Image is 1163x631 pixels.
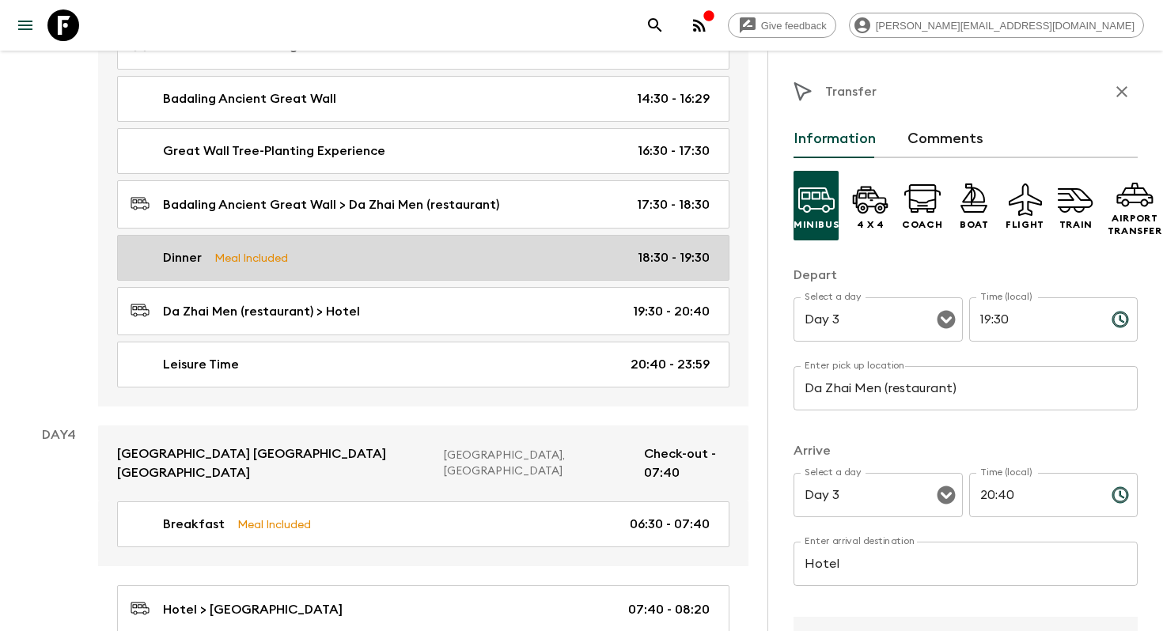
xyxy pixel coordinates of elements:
p: Transfer [825,82,877,101]
p: 18:30 - 19:30 [638,248,710,267]
a: [GEOGRAPHIC_DATA] [GEOGRAPHIC_DATA] [GEOGRAPHIC_DATA][GEOGRAPHIC_DATA], [GEOGRAPHIC_DATA]Check-ou... [98,425,748,501]
button: Comments [907,120,983,158]
input: hh:mm [969,473,1099,517]
label: Time (local) [980,290,1032,304]
p: 06:30 - 07:40 [630,515,710,534]
p: Leisure Time [163,355,239,374]
p: 4 x 4 [857,218,885,231]
p: 07:40 - 08:20 [628,600,710,619]
p: Airport Transfer [1108,212,1162,237]
a: Great Wall Tree-Planting Experience16:30 - 17:30 [117,128,729,174]
p: Flight [1006,218,1044,231]
p: Arrive [794,441,1138,460]
span: [PERSON_NAME][EMAIL_ADDRESS][DOMAIN_NAME] [867,20,1143,32]
p: Badaling Ancient Great Wall [163,89,336,108]
span: Give feedback [752,20,835,32]
p: 19:30 - 20:40 [633,302,710,321]
label: Select a day [805,466,861,479]
p: Badaling Ancient Great Wall > Da Zhai Men (restaurant) [163,195,499,214]
button: Choose time, selected time is 7:30 PM [1104,304,1136,335]
p: [GEOGRAPHIC_DATA], [GEOGRAPHIC_DATA] [444,448,631,479]
p: Check-out - 07:40 [644,444,729,482]
div: [PERSON_NAME][EMAIL_ADDRESS][DOMAIN_NAME] [849,13,1144,38]
p: [GEOGRAPHIC_DATA] [GEOGRAPHIC_DATA] [GEOGRAPHIC_DATA] [117,444,431,482]
label: Enter pick up location [805,359,905,372]
p: 17:30 - 18:30 [637,195,710,214]
label: Enter arrival destination [805,535,915,548]
button: search adventures [639,9,671,41]
p: Dinner [163,248,202,267]
p: Meal Included [237,516,311,533]
p: Meal Included [214,249,288,266]
a: DinnerMeal Included18:30 - 19:30 [117,235,729,281]
input: hh:mm [969,297,1099,342]
button: Choose time, selected time is 8:40 PM [1104,479,1136,511]
button: Information [794,120,876,158]
p: Depart [794,266,1138,285]
p: 16:30 - 17:30 [638,142,710,161]
a: Give feedback [728,13,836,38]
p: 14:30 - 16:29 [637,89,710,108]
p: Train [1059,218,1093,231]
p: Minibus [794,218,839,231]
button: Open [935,308,957,331]
p: Day 4 [19,425,98,444]
p: Breakfast [163,515,225,534]
label: Select a day [805,290,861,304]
p: Coach [902,218,942,231]
p: Hotel > [GEOGRAPHIC_DATA] [163,600,343,619]
label: Time (local) [980,466,1032,479]
p: Great Wall Tree-Planting Experience [163,142,385,161]
a: BreakfastMeal Included06:30 - 07:40 [117,501,729,547]
a: Leisure Time20:40 - 23:59 [117,342,729,387]
button: menu [9,9,41,41]
p: 20:40 - 23:59 [631,355,710,374]
a: Da Zhai Men (restaurant) > Hotel19:30 - 20:40 [117,287,729,335]
p: Boat [960,218,988,231]
a: Badaling Ancient Great Wall > Da Zhai Men (restaurant)17:30 - 18:30 [117,180,729,229]
p: Da Zhai Men (restaurant) > Hotel [163,302,360,321]
button: Open [935,484,957,506]
a: Badaling Ancient Great Wall14:30 - 16:29 [117,76,729,122]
